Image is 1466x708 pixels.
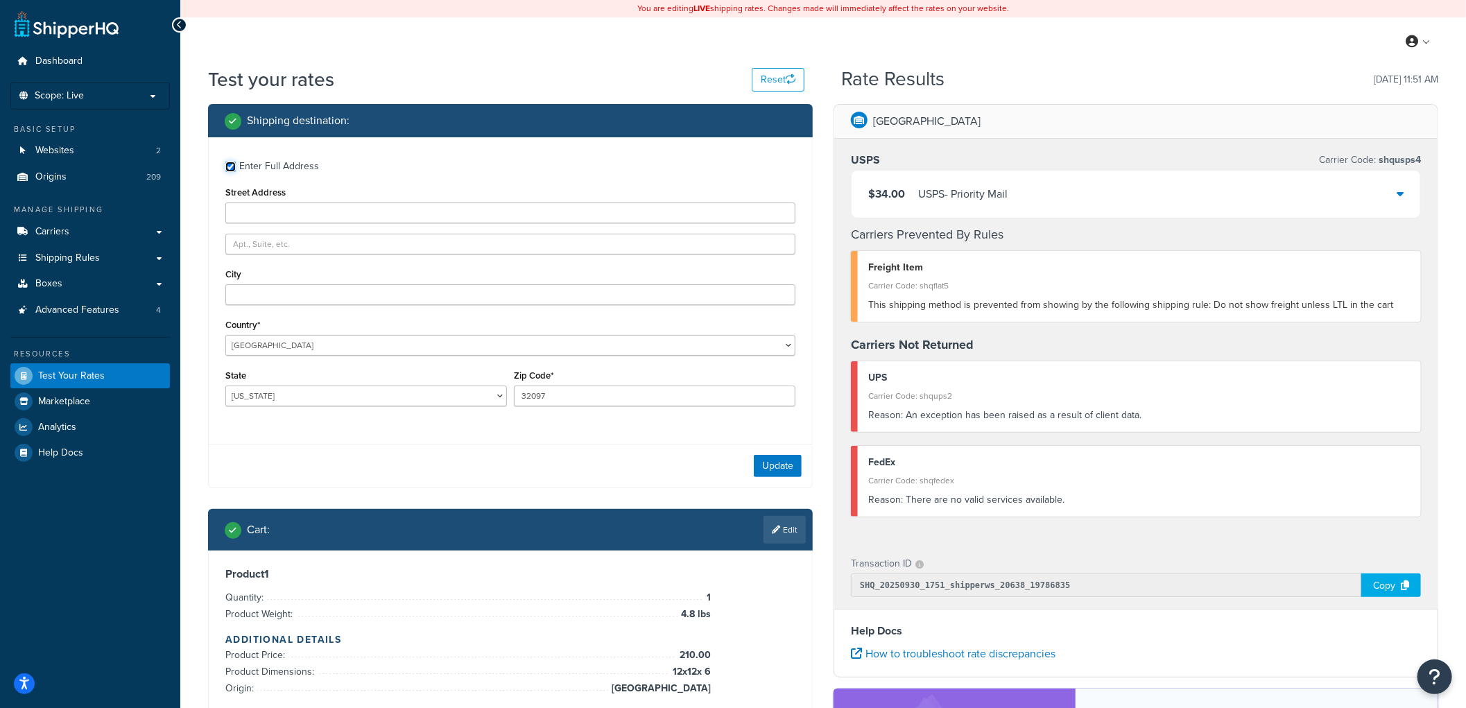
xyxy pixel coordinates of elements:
input: Enter Full Address [225,162,236,172]
a: Test Your Rates [10,363,170,388]
a: Shipping Rules [10,245,170,271]
span: 210.00 [676,647,711,664]
li: Origins [10,164,170,190]
span: Product Price: [225,648,288,662]
div: Copy [1361,573,1421,597]
span: [GEOGRAPHIC_DATA] [608,680,711,697]
div: Manage Shipping [10,204,170,216]
p: [DATE] 11:51 AM [1374,70,1438,89]
div: USPS - Priority Mail [918,184,1008,204]
div: An exception has been raised as a result of client data. [868,406,1411,425]
span: Product Dimensions: [225,664,318,679]
a: Origins209 [10,164,170,190]
h1: Test your rates [208,66,334,93]
span: 12 x 12 x 6 [669,664,711,680]
a: Boxes [10,271,170,297]
div: UPS [868,368,1411,388]
label: Zip Code* [514,370,553,381]
a: Advanced Features4 [10,297,170,323]
span: Origin: [225,681,257,696]
a: Websites2 [10,138,170,164]
a: Edit [764,516,806,544]
h4: Additional Details [225,632,795,647]
h2: Rate Results [842,69,945,90]
div: Carrier Code: shqups2 [868,386,1411,406]
div: Resources [10,348,170,360]
div: FedEx [868,453,1411,472]
h3: Product 1 [225,567,795,581]
span: Quantity: [225,590,267,605]
span: 1 [703,589,711,606]
a: How to troubleshoot rate discrepancies [851,646,1055,662]
span: Websites [35,145,74,157]
h4: Help Docs [851,623,1421,639]
span: 4 [156,304,161,316]
h3: USPS [851,153,880,167]
a: Marketplace [10,389,170,414]
div: Carrier Code: shqfedex [868,471,1411,490]
span: Boxes [35,278,62,290]
span: 209 [146,171,161,183]
a: Analytics [10,415,170,440]
span: 4.8 lbs [678,606,711,623]
span: Marketplace [38,396,90,408]
span: Carriers [35,226,69,238]
a: Dashboard [10,49,170,74]
span: 2 [156,145,161,157]
div: Freight Item [868,258,1411,277]
span: Help Docs [38,447,83,459]
span: Advanced Features [35,304,119,316]
span: Reason: [868,408,903,422]
label: City [225,269,241,279]
span: Scope: Live [35,90,84,102]
button: Open Resource Center [1417,659,1452,694]
button: Reset [752,68,804,92]
span: Test Your Rates [38,370,105,382]
p: [GEOGRAPHIC_DATA] [873,112,981,131]
strong: Carriers Not Returned [851,336,974,354]
label: Street Address [225,187,286,198]
span: Dashboard [35,55,83,67]
p: Carrier Code: [1319,150,1421,170]
h2: Shipping destination : [247,114,350,127]
a: Carriers [10,219,170,245]
h4: Carriers Prevented By Rules [851,225,1421,244]
label: Country* [225,320,260,330]
label: State [225,370,246,381]
div: Basic Setup [10,123,170,135]
li: Advanced Features [10,297,170,323]
span: Analytics [38,422,76,433]
div: Enter Full Address [239,157,319,176]
a: Help Docs [10,440,170,465]
span: Shipping Rules [35,252,100,264]
p: Transaction ID [851,554,912,573]
span: Product Weight: [225,607,296,621]
span: This shipping method is prevented from showing by the following shipping rule: Do not show freigh... [868,297,1393,312]
button: Update [754,455,802,477]
li: Websites [10,138,170,164]
span: Origins [35,171,67,183]
h2: Cart : [247,524,270,536]
div: There are no valid services available. [868,490,1411,510]
span: $34.00 [868,186,905,202]
b: LIVE [693,2,710,15]
span: shqusps4 [1376,153,1421,167]
input: Apt., Suite, etc. [225,234,795,254]
div: Carrier Code: shqflat5 [868,276,1411,295]
span: Reason: [868,492,903,507]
